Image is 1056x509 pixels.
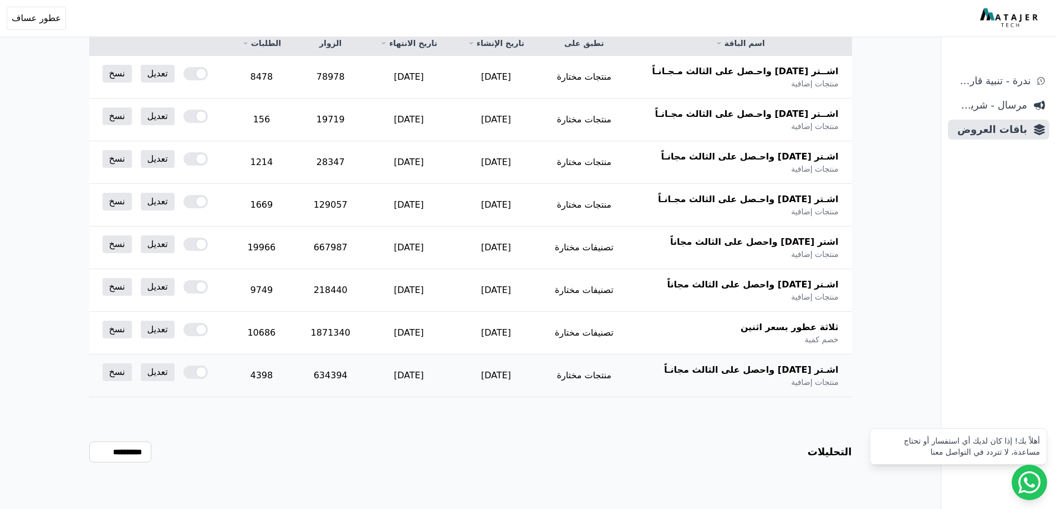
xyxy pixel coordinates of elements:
[655,107,839,121] span: اشــتر [DATE] واحـصل على الثالث مجـانـاً
[452,269,539,312] td: [DATE]
[379,38,440,49] a: تاريخ الانتهاء
[804,334,838,345] span: خصم كمية
[652,65,838,78] span: اشــتر [DATE] واحـصل على الثالث مـجـانـاً
[791,291,838,302] span: منتجات إضافية
[296,312,365,354] td: 1871340
[791,377,838,388] span: منتجات إضافية
[808,444,852,460] h3: التحليلات
[227,99,296,141] td: 156
[141,107,175,125] a: تعديل
[141,321,175,338] a: تعديل
[952,97,1027,113] span: مرسال - شريط دعاية
[452,227,539,269] td: [DATE]
[103,193,132,210] a: نسخ
[539,184,629,227] td: منتجات مختارة
[296,56,365,99] td: 78978
[296,184,365,227] td: 129057
[141,65,175,83] a: تعديل
[452,56,539,99] td: [DATE]
[452,141,539,184] td: [DATE]
[539,354,629,397] td: منتجات مختارة
[296,31,365,56] th: الزوار
[667,278,838,291] span: اشـتر [DATE] واحصل على الثالث مجاناً
[227,141,296,184] td: 1214
[103,363,132,381] a: نسخ
[539,99,629,141] td: منتجات مختارة
[103,321,132,338] a: نسخ
[791,249,838,260] span: منتجات إضافية
[365,354,453,397] td: [DATE]
[227,227,296,269] td: 19966
[658,193,838,206] span: اشـتر [DATE] واحـصل على الثالث مجـانـاً
[296,99,365,141] td: 19719
[241,38,283,49] a: الطلبات
[103,65,132,83] a: نسخ
[296,227,365,269] td: 667987
[296,269,365,312] td: 218440
[227,56,296,99] td: 8478
[141,235,175,253] a: تعديل
[452,99,539,141] td: [DATE]
[365,227,453,269] td: [DATE]
[791,206,838,217] span: منتجات إضافية
[227,312,296,354] td: 10686
[664,363,838,377] span: اشـتر [DATE] واحصل على الثالث مجانـاً
[791,121,838,132] span: منتجات إضافية
[227,354,296,397] td: 4398
[539,31,629,56] th: تطبق على
[952,73,1031,89] span: ندرة - تنبية قارب علي النفاذ
[365,99,453,141] td: [DATE]
[141,278,175,296] a: تعديل
[365,184,453,227] td: [DATE]
[791,78,838,89] span: منتجات إضافية
[539,312,629,354] td: تصنيفات مختارة
[296,141,365,184] td: 28347
[103,235,132,253] a: نسخ
[466,38,526,49] a: تاريخ الإنشاء
[141,150,175,168] a: تعديل
[103,150,132,168] a: نسخ
[365,312,453,354] td: [DATE]
[103,107,132,125] a: نسخ
[103,278,132,296] a: نسخ
[952,122,1027,137] span: باقات العروض
[539,141,629,184] td: منتجات مختارة
[642,38,838,49] a: اسم الباقة
[539,227,629,269] td: تصنيفات مختارة
[661,150,839,163] span: اشـتر [DATE] واحـصل على الثالث مجانـاً
[141,363,175,381] a: تعديل
[141,193,175,210] a: تعديل
[452,312,539,354] td: [DATE]
[365,269,453,312] td: [DATE]
[539,269,629,312] td: تصنيفات مختارة
[12,12,61,25] span: عطور عساف
[791,163,838,174] span: منتجات إضافية
[452,184,539,227] td: [DATE]
[365,56,453,99] td: [DATE]
[877,435,1040,457] div: أهلاً بك! إذا كان لديك أي استفسار أو تحتاج مساعدة، لا تتردد في التواصل معنا
[670,235,839,249] span: اشتر [DATE] واحصل على الثالث مجاناً
[296,354,365,397] td: 634394
[227,184,296,227] td: 1669
[452,354,539,397] td: [DATE]
[227,269,296,312] td: 9749
[980,8,1040,28] img: MatajerTech Logo
[741,321,839,334] span: ثلاثة عطور بسعر اثنين
[7,7,66,30] button: عطور عساف
[365,141,453,184] td: [DATE]
[539,56,629,99] td: منتجات مختارة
